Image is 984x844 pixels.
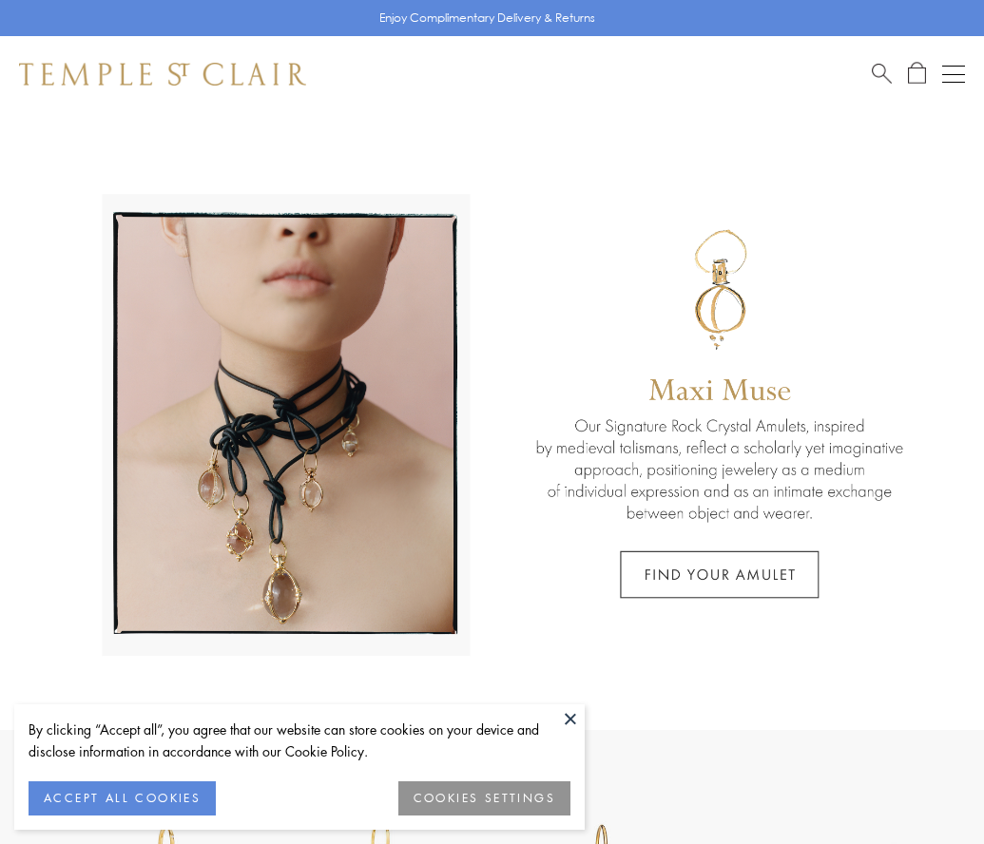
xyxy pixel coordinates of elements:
img: Temple St. Clair [19,63,306,86]
p: Enjoy Complimentary Delivery & Returns [379,9,595,28]
a: Open Shopping Bag [908,62,926,86]
button: Open navigation [942,63,965,86]
a: Search [872,62,892,86]
div: By clicking “Accept all”, you agree that our website can store cookies on your device and disclos... [29,719,570,762]
button: COOKIES SETTINGS [398,781,570,815]
button: ACCEPT ALL COOKIES [29,781,216,815]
